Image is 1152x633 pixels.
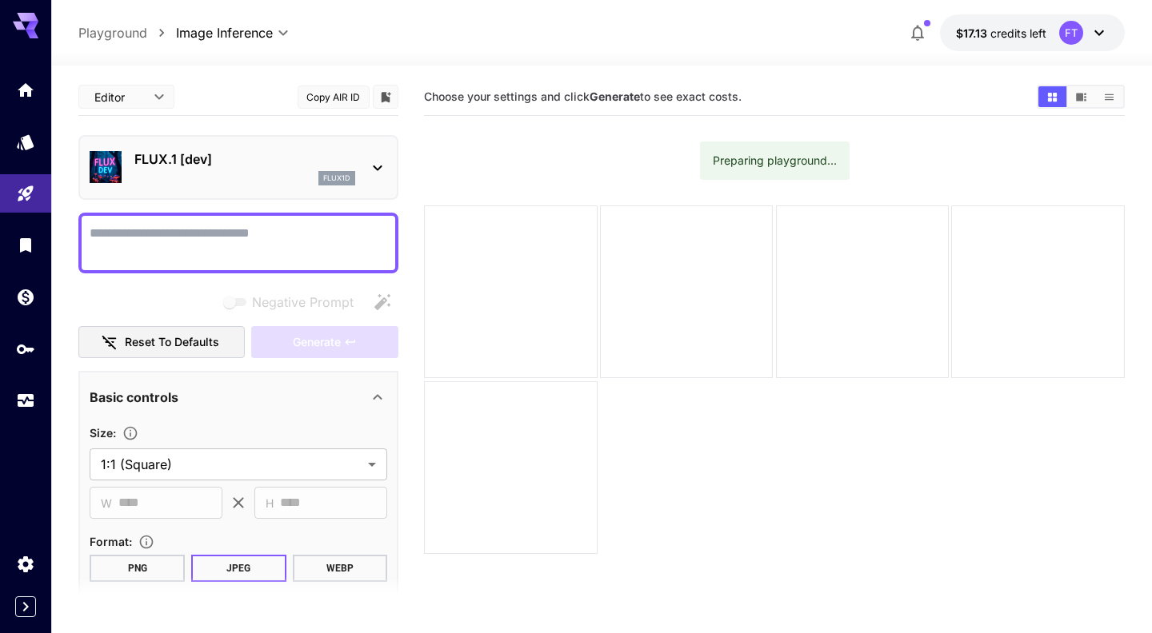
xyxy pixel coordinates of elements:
[101,494,112,512] span: W
[16,339,35,359] div: API Keys
[90,426,116,440] span: Size :
[1095,86,1123,107] button: Show media in list view
[266,494,274,512] span: H
[94,89,144,105] span: Editor
[90,388,178,407] p: Basic controls
[16,554,35,574] div: Settings
[134,149,355,169] p: FLUX.1 [dev]
[293,555,388,582] button: WEBP
[15,596,36,617] button: Expand sidebar
[956,26,990,40] span: $17.13
[16,132,35,152] div: Models
[90,143,387,192] div: FLUX.1 [dev]flux1d
[78,326,245,359] button: Reset to defaults
[323,173,350,184] p: flux1d
[132,534,161,550] button: Choose the file format for the output image.
[1059,21,1083,45] div: FT
[16,235,35,255] div: Library
[1037,85,1125,109] div: Show media in grid viewShow media in video viewShow media in list view
[101,455,362,474] span: 1:1 (Square)
[90,555,185,582] button: PNG
[1067,86,1095,107] button: Show media in video view
[78,23,176,42] nav: breadcrumb
[713,146,837,175] div: Preparing playground...
[90,535,132,548] span: Format :
[298,86,370,109] button: Copy AIR ID
[1038,86,1066,107] button: Show media in grid view
[590,90,640,103] b: Generate
[90,378,387,416] div: Basic controls
[990,26,1046,40] span: credits left
[176,23,273,42] span: Image Inference
[378,87,393,106] button: Add to library
[116,425,145,441] button: Adjust the dimensions of the generated image by specifying its width and height in pixels, or sel...
[252,293,354,312] span: Negative Prompt
[424,90,742,103] span: Choose your settings and click to see exact costs.
[220,292,366,312] span: Negative prompts are not compatible with the selected model.
[16,184,35,204] div: Playground
[16,391,35,411] div: Usage
[940,14,1125,51] button: $17.13035FT
[16,80,35,100] div: Home
[956,25,1046,42] div: $17.13035
[16,287,35,307] div: Wallet
[78,23,147,42] a: Playground
[191,555,286,582] button: JPEG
